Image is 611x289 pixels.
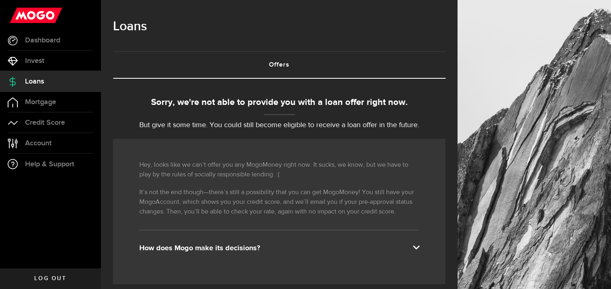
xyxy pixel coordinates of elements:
span: Credit Score [25,119,65,126]
div: Sorry, we're not able to provide you with a loan offer right now. [113,96,445,109]
ul: Tabs Navigation [113,51,445,79]
p: It’s not the end though—there’s still a possibility that you can get MogoMoney! You still have yo... [139,188,419,217]
p: But give it some time. You could still become eligible to receive a loan offer in the future. [113,120,445,131]
span: Invest [25,57,44,65]
h1: Loans [113,16,445,37]
span: Account [25,140,52,147]
span: Log out [34,276,66,281]
span: Help & Support [25,161,74,168]
span: Dashboard [25,37,60,44]
span: Mortgage [25,98,56,106]
iframe: LiveChat chat widget [577,255,611,289]
span: Loans [25,78,44,85]
p: Hey, looks like we can’t offer you any MogoMoney right now. It sucks, we know, but we have to pla... [139,160,419,180]
a: Offers [113,52,445,78]
div: How does Mogo make its decisions? [139,243,419,253]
